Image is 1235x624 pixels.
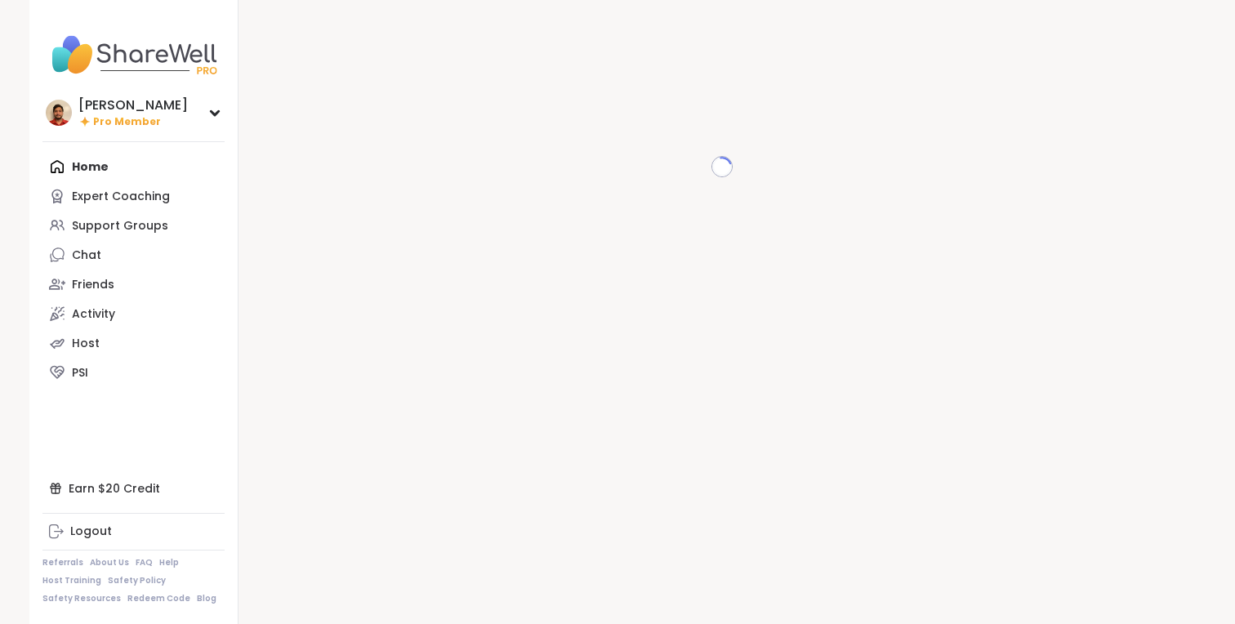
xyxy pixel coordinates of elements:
div: Earn $20 Credit [42,474,225,503]
a: Help [159,557,179,568]
a: Support Groups [42,211,225,240]
span: Pro Member [93,115,161,129]
a: Redeem Code [127,593,190,604]
div: Activity [72,306,115,323]
div: [PERSON_NAME] [78,96,188,114]
a: About Us [90,557,129,568]
div: Chat [72,247,101,264]
a: Logout [42,517,225,546]
div: Support Groups [72,218,168,234]
a: Friends [42,270,225,299]
img: ShareWell Nav Logo [42,26,225,83]
a: FAQ [136,557,153,568]
div: PSI [72,365,88,381]
div: Friends [72,277,114,293]
div: Expert Coaching [72,189,170,205]
img: Billy [46,100,72,126]
div: Host [72,336,100,352]
a: Host Training [42,575,101,586]
a: Referrals [42,557,83,568]
div: Logout [70,524,112,540]
a: Expert Coaching [42,181,225,211]
a: Blog [197,593,216,604]
a: Activity [42,299,225,328]
a: Host [42,328,225,358]
a: Safety Policy [108,575,166,586]
a: Chat [42,240,225,270]
a: PSI [42,358,225,387]
a: Safety Resources [42,593,121,604]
